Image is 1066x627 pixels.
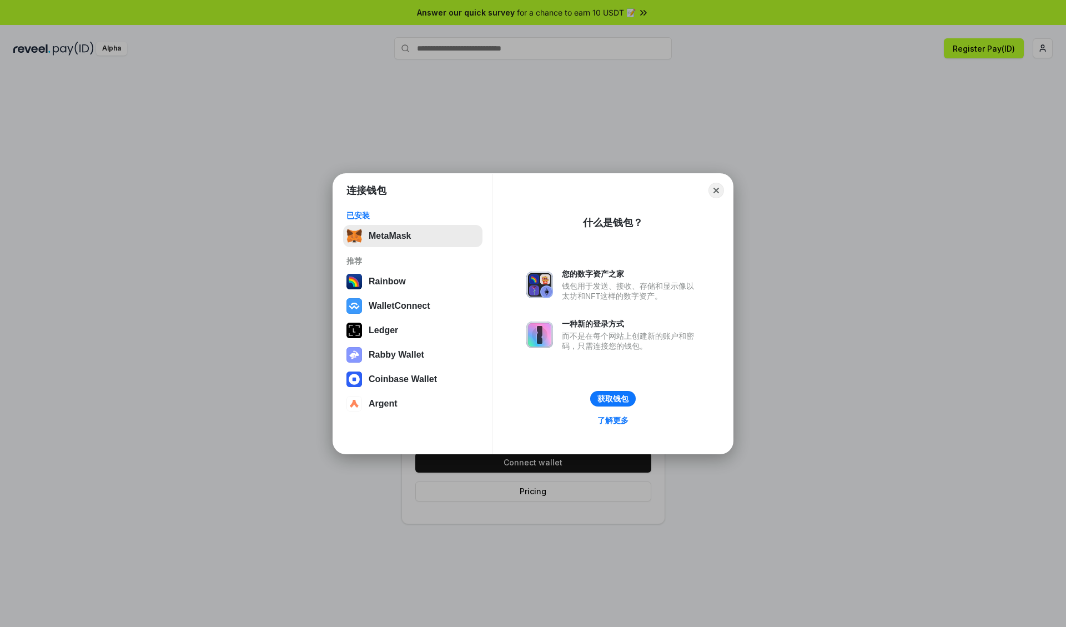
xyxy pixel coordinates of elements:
[591,413,635,428] a: 了解更多
[590,391,636,407] button: 获取钱包
[346,184,386,197] h1: 连接钱包
[343,344,482,366] button: Rabby Wallet
[597,394,628,404] div: 获取钱包
[346,372,362,387] img: svg+xml,%3Csvg%20width%3D%2228%22%20height%3D%2228%22%20viewBox%3D%220%200%2028%2028%22%20fill%3D...
[346,210,479,220] div: 已安装
[343,270,482,293] button: Rainbow
[562,281,700,301] div: 钱包用于发送、接收、存储和显示像以太坊和NFT这样的数字资产。
[526,322,553,348] img: svg+xml,%3Csvg%20xmlns%3D%22http%3A%2F%2Fwww.w3.org%2F2000%2Fsvg%22%20fill%3D%22none%22%20viewBox...
[583,216,643,229] div: 什么是钱包？
[562,331,700,351] div: 而不是在每个网站上创建新的账户和密码，只需连接您的钱包。
[343,319,482,342] button: Ledger
[369,374,437,384] div: Coinbase Wallet
[526,272,553,298] img: svg+xml,%3Csvg%20xmlns%3D%22http%3A%2F%2Fwww.w3.org%2F2000%2Fsvg%22%20fill%3D%22none%22%20viewBox...
[708,183,724,198] button: Close
[369,277,406,287] div: Rainbow
[343,295,482,317] button: WalletConnect
[346,256,479,266] div: 推荐
[343,368,482,390] button: Coinbase Wallet
[369,399,398,409] div: Argent
[343,225,482,247] button: MetaMask
[562,319,700,329] div: 一种新的登录方式
[346,228,362,244] img: svg+xml,%3Csvg%20fill%3D%22none%22%20height%3D%2233%22%20viewBox%3D%220%200%2035%2033%22%20width%...
[369,325,398,335] div: Ledger
[369,301,430,311] div: WalletConnect
[562,269,700,279] div: 您的数字资产之家
[346,396,362,412] img: svg+xml,%3Csvg%20width%3D%2228%22%20height%3D%2228%22%20viewBox%3D%220%200%2028%2028%22%20fill%3D...
[369,231,411,241] div: MetaMask
[369,350,424,360] div: Rabby Wallet
[343,393,482,415] button: Argent
[346,347,362,363] img: svg+xml,%3Csvg%20xmlns%3D%22http%3A%2F%2Fwww.w3.org%2F2000%2Fsvg%22%20fill%3D%22none%22%20viewBox...
[597,415,628,425] div: 了解更多
[346,323,362,338] img: svg+xml,%3Csvg%20xmlns%3D%22http%3A%2F%2Fwww.w3.org%2F2000%2Fsvg%22%20width%3D%2228%22%20height%3...
[346,274,362,289] img: svg+xml,%3Csvg%20width%3D%22120%22%20height%3D%22120%22%20viewBox%3D%220%200%20120%20120%22%20fil...
[346,298,362,314] img: svg+xml,%3Csvg%20width%3D%2228%22%20height%3D%2228%22%20viewBox%3D%220%200%2028%2028%22%20fill%3D...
